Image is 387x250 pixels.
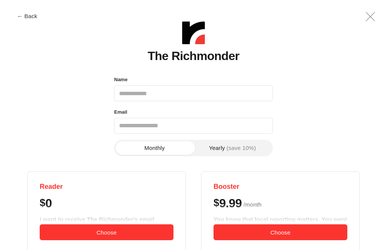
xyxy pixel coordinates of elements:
[114,85,273,101] input: Name
[40,182,173,191] h4: Reader
[114,118,273,134] input: Email
[114,75,127,85] label: Name
[214,197,219,209] span: $
[148,49,240,63] h1: The Richmonder
[244,200,262,209] span: / month
[40,197,45,209] span: $
[116,141,193,155] button: Monthly
[193,141,271,155] button: Yearly(save 10%)
[182,22,205,44] img: The Richmonder
[214,182,347,191] h4: Booster
[226,145,256,151] span: (save 10%)
[45,197,52,209] span: 0
[12,13,42,19] button: ← Back
[219,197,241,209] span: 9.99
[40,224,173,240] button: Choose
[114,107,127,117] label: Email
[214,224,347,240] button: Choose
[17,13,23,19] span: ←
